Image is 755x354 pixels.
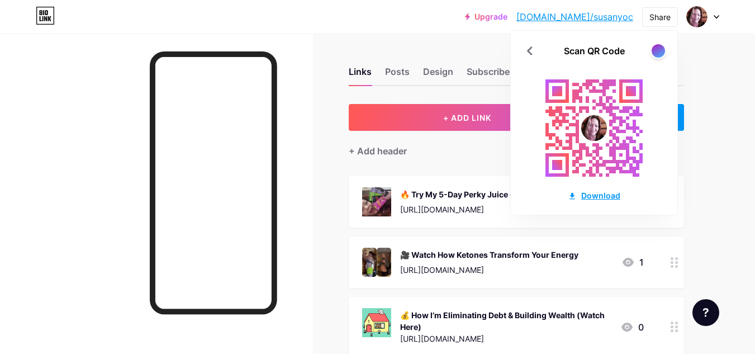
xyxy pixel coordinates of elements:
[686,6,707,27] img: Susan Yockey
[362,248,391,277] img: 🎥 Watch How Ketones Transform Your Energy
[349,144,407,158] div: + Add header
[349,104,586,131] button: + ADD LINK
[620,320,644,334] div: 0
[385,65,410,85] div: Posts
[564,44,625,58] div: Scan QR Code
[423,65,453,85] div: Design
[400,309,611,333] div: 💰 How I’m Eliminating Debt & Building Wealth (Watch Here)
[443,113,491,122] span: + ADD LINK
[362,187,391,216] img: 🔥 Try My 5-Day Perky Juice Challenge
[400,204,549,215] div: [URL][DOMAIN_NAME]
[649,11,671,23] div: Share
[400,249,578,261] div: 🎥 Watch How Ketones Transform Your Energy
[362,308,391,337] img: 💰 How I’m Eliminating Debt & Building Wealth (Watch Here)
[467,65,518,85] div: Subscribers
[621,256,644,269] div: 1
[516,10,633,23] a: [DOMAIN_NAME]/susanyoc
[568,190,620,201] div: Download
[400,188,549,200] div: 🔥 Try My 5-Day Perky Juice Challenge
[400,264,578,276] div: [URL][DOMAIN_NAME]
[349,65,372,85] div: Links
[400,333,611,344] div: [URL][DOMAIN_NAME]
[465,12,507,21] a: Upgrade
